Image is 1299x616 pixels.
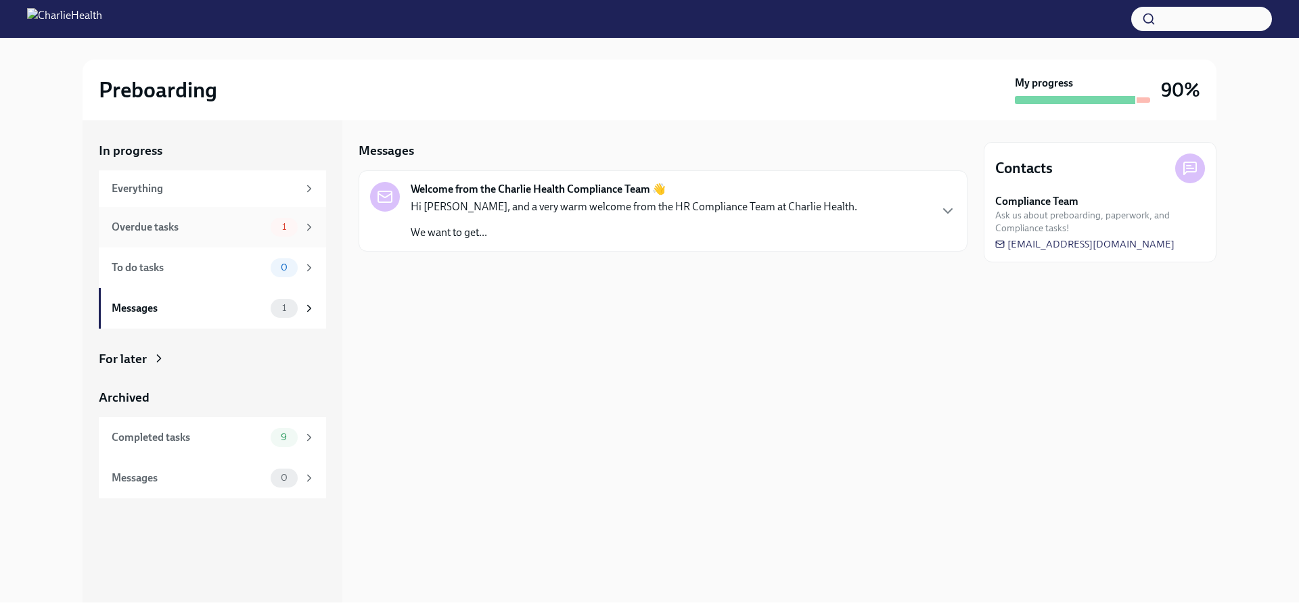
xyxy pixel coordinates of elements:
[273,432,295,442] span: 9
[112,471,265,485] div: Messages
[411,182,666,197] strong: Welcome from the Charlie Health Compliance Team 👋
[99,389,326,406] a: Archived
[99,417,326,458] a: Completed tasks9
[99,458,326,498] a: Messages0
[274,222,294,232] span: 1
[112,430,265,445] div: Completed tasks
[995,158,1053,179] h4: Contacts
[112,220,265,235] div: Overdue tasks
[1015,76,1073,91] strong: My progress
[995,237,1175,251] a: [EMAIL_ADDRESS][DOMAIN_NAME]
[359,142,414,160] h5: Messages
[99,350,147,368] div: For later
[112,181,298,196] div: Everything
[112,301,265,316] div: Messages
[112,260,265,275] div: To do tasks
[99,207,326,247] a: Overdue tasks1
[99,142,326,160] a: In progress
[99,76,217,103] h2: Preboarding
[99,170,326,207] a: Everything
[1161,78,1200,102] h3: 90%
[273,262,296,273] span: 0
[274,303,294,313] span: 1
[27,8,102,30] img: CharlieHealth
[411,199,857,214] p: Hi [PERSON_NAME], and a very warm welcome from the HR Compliance Team at Charlie Health.
[995,209,1205,235] span: Ask us about preboarding, paperwork, and Compliance tasks!
[99,247,326,288] a: To do tasks0
[99,350,326,368] a: For later
[273,473,296,483] span: 0
[995,194,1078,209] strong: Compliance Team
[411,225,857,240] p: We want to get...
[99,288,326,329] a: Messages1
